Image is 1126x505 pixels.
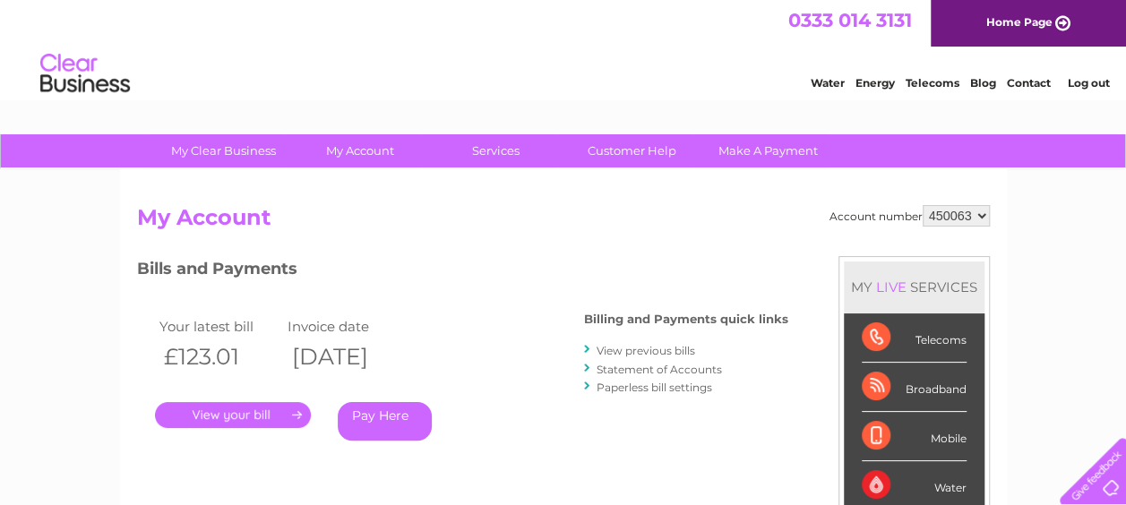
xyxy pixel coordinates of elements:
div: Broadband [862,363,967,412]
a: Contact [1007,76,1051,90]
a: View previous bills [597,344,695,357]
th: £123.01 [155,338,284,375]
div: Clear Business is a trading name of Verastar Limited (registered in [GEOGRAPHIC_DATA] No. 3667643... [141,10,987,87]
a: Pay Here [338,402,432,441]
a: Log out [1067,76,1109,90]
div: MY SERVICES [844,261,984,312]
h2: My Account [137,205,990,239]
a: Paperless bill settings [597,381,712,394]
a: Services [422,134,570,167]
a: Water [811,76,845,90]
a: 0333 014 3131 [788,9,912,31]
th: [DATE] [283,338,412,375]
a: Customer Help [558,134,706,167]
h3: Bills and Payments [137,256,788,287]
h4: Billing and Payments quick links [584,312,788,326]
a: Telecoms [906,76,959,90]
div: Mobile [862,412,967,461]
div: LIVE [872,278,910,295]
td: Invoice date [283,314,412,338]
div: Telecoms [862,313,967,363]
td: Your latest bill [155,314,284,338]
a: Blog [970,76,996,90]
div: Account number [829,205,990,227]
a: My Account [286,134,434,167]
a: . [155,402,311,428]
a: Energy [855,76,895,90]
img: logo.png [39,47,131,101]
a: Make A Payment [694,134,842,167]
a: My Clear Business [150,134,297,167]
a: Statement of Accounts [597,363,722,376]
